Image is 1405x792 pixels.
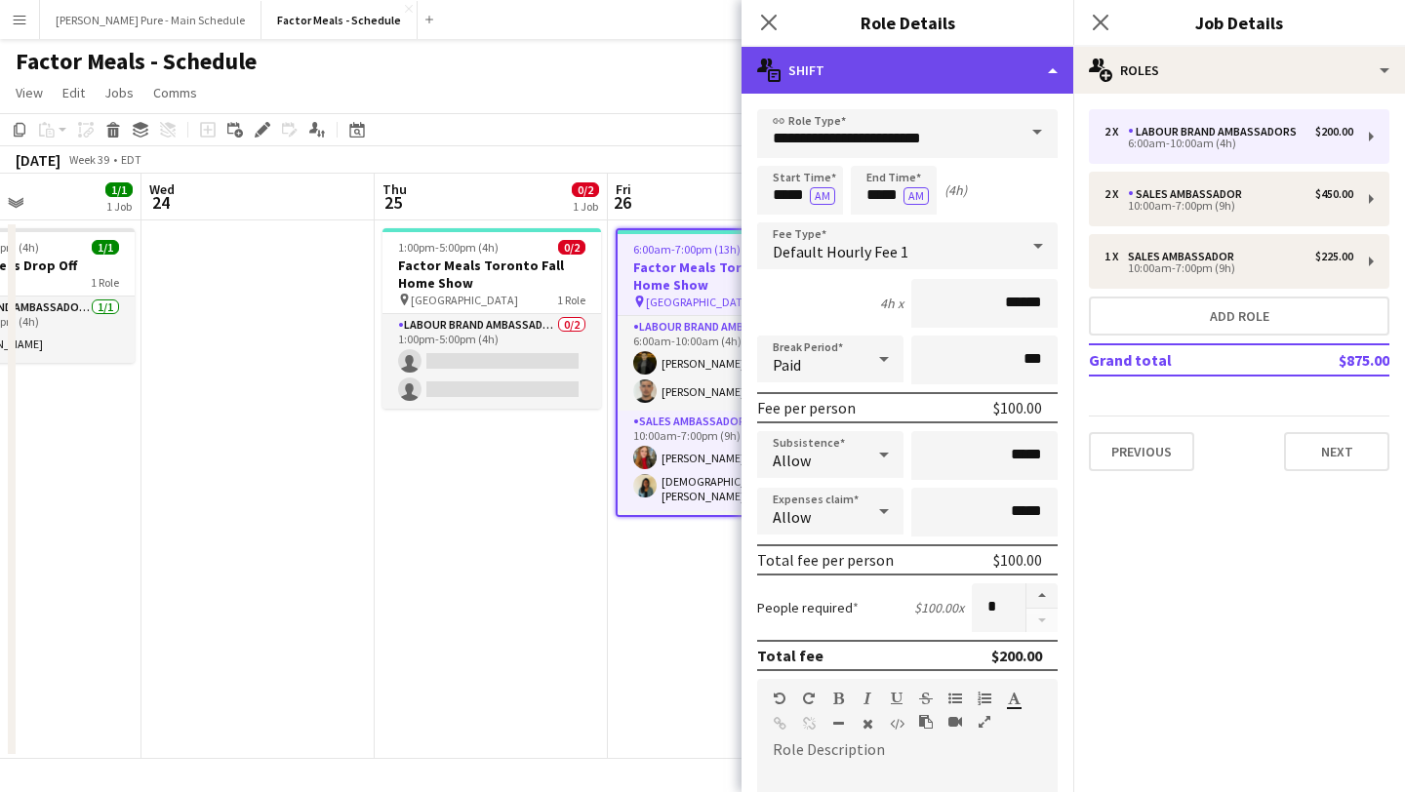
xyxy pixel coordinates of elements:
[618,258,832,294] h3: Factor Meals Toronto Fall Home Show
[861,716,874,732] button: Clear Formatting
[831,691,845,706] button: Bold
[1089,297,1389,336] button: Add role
[121,152,141,167] div: EDT
[382,228,601,409] app-job-card: 1:00pm-5:00pm (4h)0/2Factor Meals Toronto Fall Home Show [GEOGRAPHIC_DATA]1 RoleLabour Brand Amba...
[92,240,119,255] span: 1/1
[890,691,903,706] button: Underline
[1089,344,1274,376] td: Grand total
[106,199,132,214] div: 1 Job
[773,507,811,527] span: Allow
[948,691,962,706] button: Unordered List
[773,355,801,375] span: Paid
[8,80,51,105] a: View
[557,293,585,307] span: 1 Role
[146,191,175,214] span: 24
[105,182,133,197] span: 1/1
[773,242,908,261] span: Default Hourly Fee 1
[773,691,786,706] button: Undo
[382,314,601,409] app-card-role: Labour Brand Ambassadors0/21:00pm-5:00pm (4h)
[880,295,903,312] div: 4h x
[91,275,119,290] span: 1 Role
[1073,47,1405,94] div: Roles
[55,80,93,105] a: Edit
[380,191,407,214] span: 25
[1026,583,1058,609] button: Increase
[742,47,1073,94] div: Shift
[1128,187,1250,201] div: Sales Ambassador
[62,84,85,101] span: Edit
[757,646,823,665] div: Total fee
[1104,263,1353,273] div: 10:00am-7:00pm (9h)
[802,691,816,706] button: Redo
[1104,125,1128,139] div: 2 x
[618,411,832,511] app-card-role: Sales Ambassador2/210:00am-7:00pm (9h)[PERSON_NAME][DEMOGRAPHIC_DATA] [PERSON_NAME]
[1104,139,1353,148] div: 6:00am-10:00am (4h)
[633,242,741,257] span: 6:00am-7:00pm (13h)
[1284,432,1389,471] button: Next
[993,398,1042,417] div: $100.00
[1315,187,1353,201] div: $450.00
[993,550,1042,570] div: $100.00
[948,714,962,730] button: Insert video
[831,716,845,732] button: Horizontal Line
[398,240,499,255] span: 1:00pm-5:00pm (4h)
[773,451,811,470] span: Allow
[757,398,856,417] div: Fee per person
[991,646,1042,665] div: $200.00
[411,293,518,307] span: [GEOGRAPHIC_DATA]
[1104,201,1353,211] div: 10:00am-7:00pm (9h)
[919,691,933,706] button: Strikethrough
[64,152,113,167] span: Week 39
[16,84,43,101] span: View
[618,316,832,411] app-card-role: Labour Brand Ambassadors2/26:00am-10:00am (4h)[PERSON_NAME][PERSON_NAME] Namin
[573,199,598,214] div: 1 Job
[1089,432,1194,471] button: Previous
[616,180,631,198] span: Fri
[145,80,205,105] a: Comms
[1315,250,1353,263] div: $225.00
[1315,125,1353,139] div: $200.00
[40,1,261,39] button: [PERSON_NAME] Pure - Main Schedule
[558,240,585,255] span: 0/2
[16,47,257,76] h1: Factor Meals - Schedule
[149,180,175,198] span: Wed
[757,550,894,570] div: Total fee per person
[861,691,874,706] button: Italic
[16,150,60,170] div: [DATE]
[646,295,753,309] span: [GEOGRAPHIC_DATA]
[1007,691,1021,706] button: Text Color
[1104,187,1128,201] div: 2 x
[616,228,834,517] app-job-card: 6:00am-7:00pm (13h)5/5Factor Meals Toronto Fall Home Show [GEOGRAPHIC_DATA]3 RolesLabour Brand Am...
[153,84,197,101] span: Comms
[104,84,134,101] span: Jobs
[919,714,933,730] button: Paste as plain text
[1073,10,1405,35] h3: Job Details
[1128,250,1242,263] div: Sales Ambassador
[810,187,835,205] button: AM
[1274,344,1389,376] td: $875.00
[572,182,599,197] span: 0/2
[261,1,418,39] button: Factor Meals - Schedule
[742,10,1073,35] h3: Role Details
[97,80,141,105] a: Jobs
[903,187,929,205] button: AM
[944,181,967,199] div: (4h)
[890,716,903,732] button: HTML Code
[618,511,832,577] app-card-role: Sales Ambassador1/1
[978,714,991,730] button: Fullscreen
[613,191,631,214] span: 26
[757,599,859,616] label: People required
[382,180,407,198] span: Thu
[978,691,991,706] button: Ordered List
[1104,250,1128,263] div: 1 x
[914,599,964,616] div: $100.00 x
[1128,125,1305,139] div: Labour Brand Ambassadors
[382,257,601,292] h3: Factor Meals Toronto Fall Home Show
